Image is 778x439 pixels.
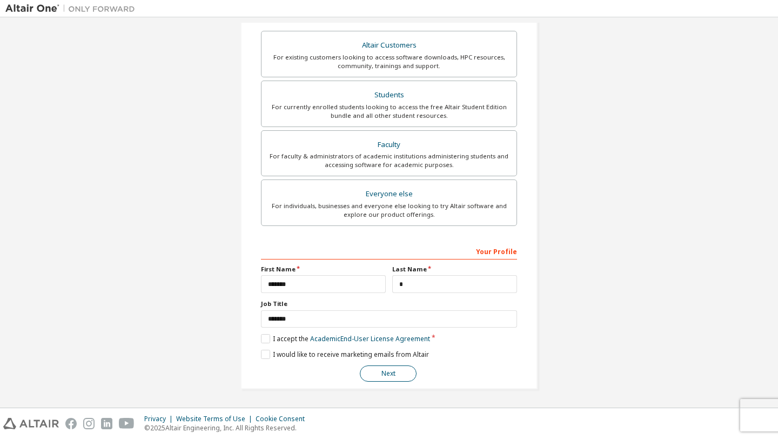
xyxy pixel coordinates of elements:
div: For faculty & administrators of academic institutions administering students and accessing softwa... [268,152,510,169]
div: Everyone else [268,187,510,202]
div: Your Profile [261,242,517,260]
a: Academic End-User License Agreement [310,334,430,343]
label: Job Title [261,300,517,308]
label: I would like to receive marketing emails from Altair [261,350,429,359]
div: For individuals, businesses and everyone else looking to try Altair software and explore our prod... [268,202,510,219]
button: Next [360,365,417,382]
label: Last Name [392,265,517,274]
img: altair_logo.svg [3,418,59,429]
img: facebook.svg [65,418,77,429]
label: I accept the [261,334,430,343]
img: instagram.svg [83,418,95,429]
div: For currently enrolled students looking to access the free Altair Student Edition bundle and all ... [268,103,510,120]
p: © 2025 Altair Engineering, Inc. All Rights Reserved. [144,423,311,433]
img: linkedin.svg [101,418,112,429]
img: Altair One [5,3,140,14]
div: Website Terms of Use [176,415,256,423]
img: youtube.svg [119,418,135,429]
div: Students [268,88,510,103]
div: Privacy [144,415,176,423]
div: Cookie Consent [256,415,311,423]
label: First Name [261,265,386,274]
div: Faculty [268,137,510,152]
div: Altair Customers [268,38,510,53]
div: For existing customers looking to access software downloads, HPC resources, community, trainings ... [268,53,510,70]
